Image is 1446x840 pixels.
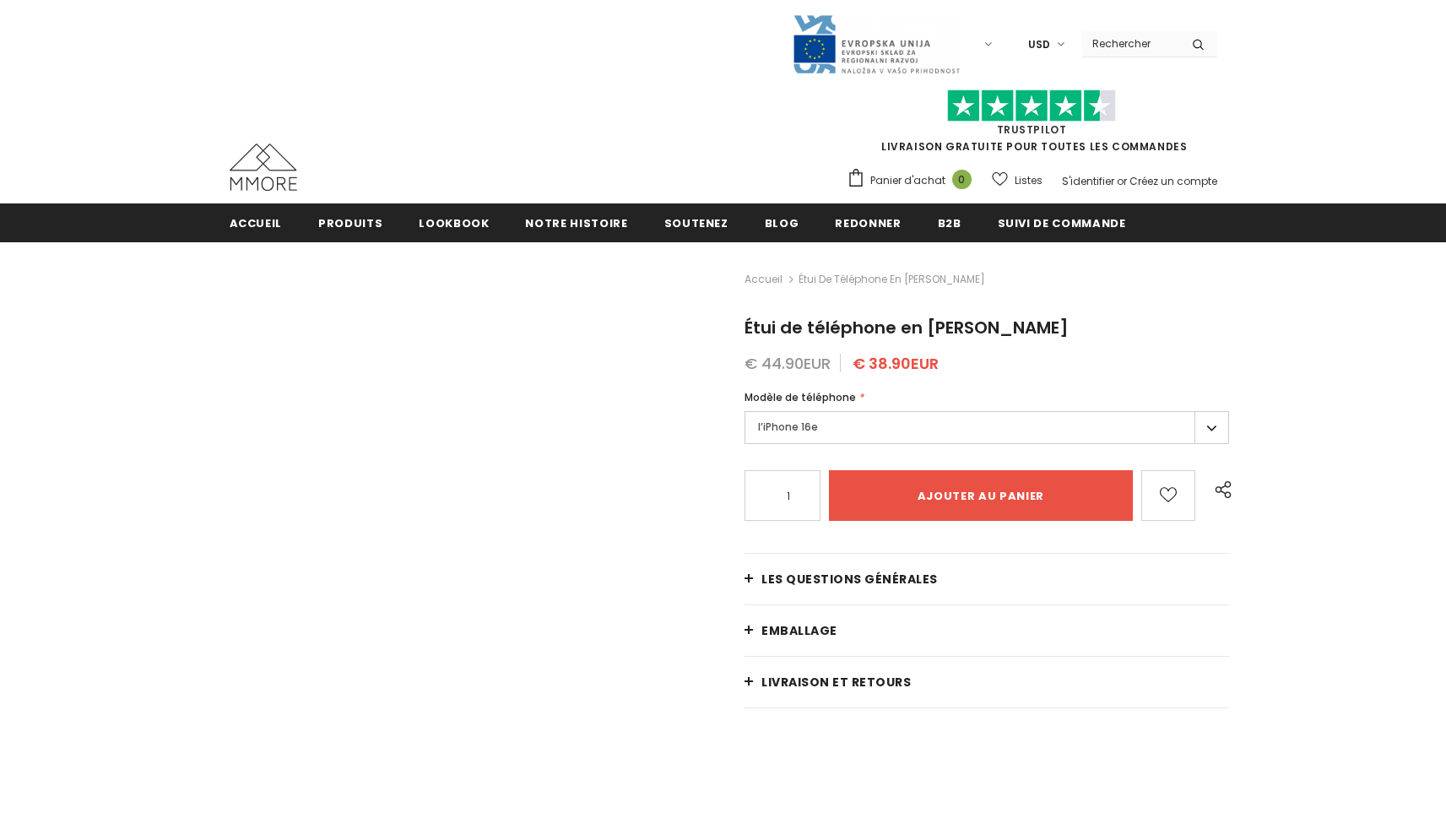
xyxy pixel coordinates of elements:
span: USD [1028,36,1050,53]
span: 0 [952,170,972,189]
a: Panier d'achat 0 [847,168,980,193]
span: B2B [938,215,961,231]
a: TrustPilot [997,122,1067,137]
a: Livraison et retours [745,657,1229,707]
span: LIVRAISON GRATUITE POUR TOUTES LES COMMANDES [847,97,1217,154]
a: Accueil [745,269,783,290]
span: or [1117,174,1127,188]
span: Produits [318,215,382,231]
a: B2B [938,203,961,241]
input: Ajouter au panier [829,470,1132,521]
a: Produits [318,203,382,241]
a: Suivi de commande [998,203,1126,241]
span: € 44.90EUR [745,353,831,374]
span: Étui de téléphone en [PERSON_NAME] [799,269,985,290]
a: Les questions générales [745,554,1229,604]
a: Blog [765,203,799,241]
span: Redonner [835,215,901,231]
span: Listes [1015,172,1043,189]
span: Panier d'achat [870,172,945,189]
span: Les questions générales [761,571,938,588]
a: Listes [992,165,1043,195]
span: Modèle de téléphone [745,390,856,404]
span: € 38.90EUR [853,353,939,374]
a: Lookbook [419,203,489,241]
span: EMBALLAGE [761,622,837,639]
span: Suivi de commande [998,215,1126,231]
a: Créez un compte [1129,174,1217,188]
label: l’iPhone 16e [745,411,1229,444]
a: soutenez [664,203,728,241]
a: EMBALLAGE [745,605,1229,656]
span: Livraison et retours [761,674,911,691]
a: Redonner [835,203,901,241]
a: Accueil [230,203,283,241]
span: Étui de téléphone en [PERSON_NAME] [745,316,1069,339]
img: Javni Razpis [792,14,961,75]
input: Search Site [1082,31,1179,56]
img: Faites confiance aux étoiles pilotes [947,89,1116,122]
a: Notre histoire [525,203,627,241]
span: Notre histoire [525,215,627,231]
img: Cas MMORE [230,144,297,191]
a: Javni Razpis [792,36,961,51]
span: Lookbook [419,215,489,231]
a: S'identifier [1062,174,1114,188]
span: Blog [765,215,799,231]
span: Accueil [230,215,283,231]
span: soutenez [664,215,728,231]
